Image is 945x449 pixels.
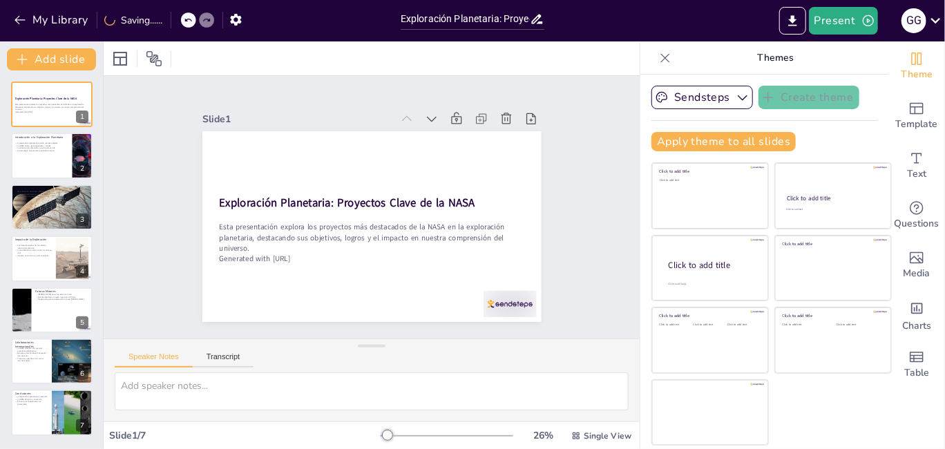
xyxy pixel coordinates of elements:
[15,190,88,193] p: Mars Rover ha estudiado [PERSON_NAME].
[283,31,443,153] div: Slide 1
[10,9,94,31] button: My Library
[15,195,88,198] p: New Horizons exploró Plutón.
[901,8,926,33] div: G G
[660,313,758,318] div: Click to add title
[889,41,944,91] div: Change the overall theme
[660,169,758,174] div: Click to add title
[902,318,931,334] span: Charts
[527,429,560,442] div: 26 %
[15,142,68,144] p: La exploración planetaria estudia cuerpos celestes.
[76,316,88,329] div: 5
[115,352,193,367] button: Speaker Notes
[35,289,88,294] p: Futuras Misiones
[15,392,48,397] p: Conclusiones
[584,430,631,441] span: Single View
[15,193,88,195] p: Voyager ha explorado el espacio exterior.
[783,323,826,327] div: Click to add text
[76,419,88,432] div: 7
[15,357,48,362] p: Proyectos específicos con socios internacionales.
[786,208,878,211] div: Click to add text
[15,347,48,352] p: La NASA colabora con agencias espaciales globalmente.
[221,129,486,334] p: Esta presentación explora los proyectos más destacados de la NASA en la exploración planetaria, d...
[15,149,68,152] p: La tecnología ha avanzado significativamente.
[779,7,806,35] button: Export to PowerPoint
[15,104,88,111] p: Esta presentación explora los proyectos más destacados de la NASA en la exploración planetaria, d...
[669,282,756,285] div: Click to add body
[15,146,68,149] p: La información obtenida es crucial para la vida.
[11,236,93,281] div: 4
[896,117,938,132] span: Template
[11,390,93,435] div: 7
[651,132,796,151] button: Apply theme to all slides
[7,48,96,70] button: Add slide
[809,7,878,35] button: Present
[15,135,68,140] p: Introducción a la Exploración Planetaria
[15,352,48,357] p: Ejemplos como la Estación Espacial Internacional.
[889,91,944,141] div: Add ready made slides
[15,401,48,405] p: El futuro de la exploración es prometedor.
[783,241,881,247] div: Click to add title
[895,216,939,231] span: Questions
[651,86,753,109] button: Sendsteps
[11,82,93,127] div: 1
[727,323,758,327] div: Click to add text
[15,249,52,254] p: La posibilidad de vida en otros mundos es real.
[146,50,162,67] span: Position
[694,323,725,327] div: Click to add text
[783,313,881,318] div: Click to add title
[676,41,875,75] p: Themes
[669,259,757,271] div: Click to add title
[104,14,162,27] div: Saving......
[193,352,254,367] button: Transcript
[11,338,93,384] div: 6
[401,9,530,29] input: Insert title
[109,429,381,442] div: Slide 1 / 7
[889,141,944,191] div: Add text boxes
[11,184,93,230] div: 3
[76,213,88,226] div: 3
[901,67,933,82] span: Theme
[758,86,859,109] button: Create theme
[904,365,929,381] span: Table
[889,290,944,340] div: Add charts and graphs
[15,399,48,401] p: La NASA lidera con innovación.
[15,238,52,242] p: Impacto de la Exploración
[15,97,77,100] strong: Exploración Planetaria: Proyectos Clave de la NASA
[76,162,88,175] div: 2
[11,287,93,333] div: 5
[76,265,88,278] div: 4
[907,166,926,182] span: Text
[787,194,879,202] div: Click to add title
[35,298,88,301] p: Preparación para la exploración humana [PERSON_NAME].
[109,48,131,70] div: Layout
[35,296,88,298] p: Mars Sample Return traerá muestras a la Tierra.
[15,341,48,348] p: Colaboraciones Internacionales
[76,111,88,123] div: 1
[901,7,926,35] button: G G
[837,323,880,327] div: Click to add text
[247,108,462,270] strong: Exploración Planetaria: Proyectos Clave de la NASA
[15,245,52,249] p: Los descubrimientos han cambiado nuestra comprensión.
[215,155,468,343] p: Generated with [URL]
[15,144,68,147] p: La NASA utiliza naves espaciales y sondas.
[660,179,758,182] div: Click to add text
[15,396,48,399] p: La exploración planetaria es esencial.
[904,266,930,281] span: Media
[889,191,944,240] div: Get real-time input from your audience
[15,255,52,258] p: Impacto en la ciencia y cultura popular.
[15,111,88,114] p: Generated with [URL]
[889,340,944,390] div: Add a table
[15,187,88,191] p: Proyectos Clave de la NASA
[660,323,691,327] div: Click to add text
[11,133,93,178] div: 2
[889,240,944,290] div: Add images, graphics, shapes or video
[35,293,88,296] p: [PERSON_NAME] busca regresar a la Luna.
[76,367,88,380] div: 6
